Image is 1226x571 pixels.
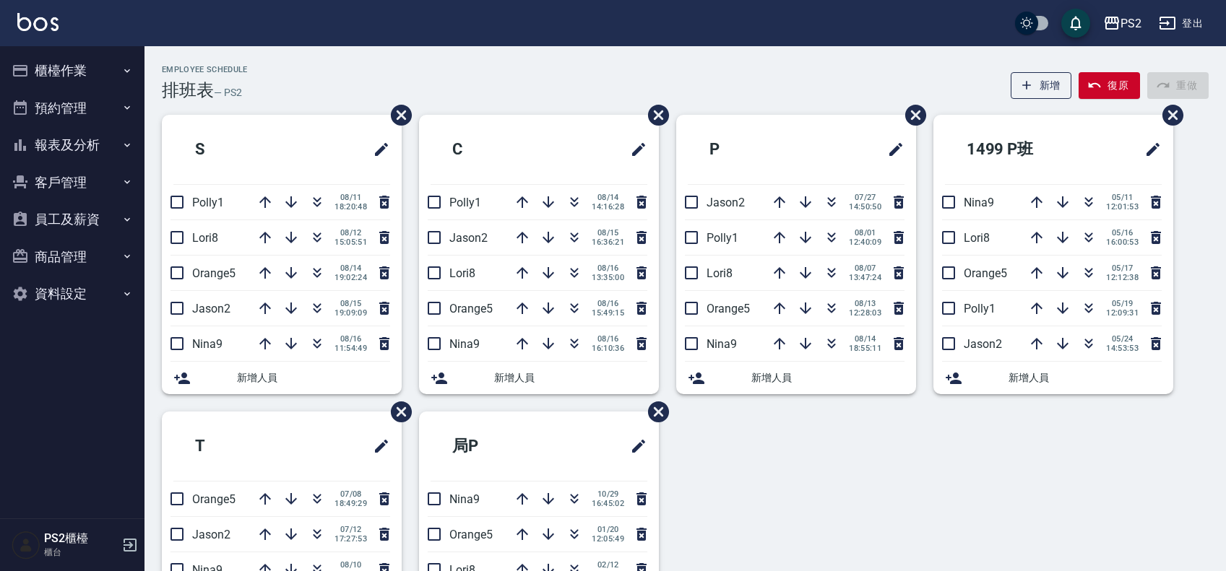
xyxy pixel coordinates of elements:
[849,263,881,273] span: 08/07
[849,193,881,202] span: 07/27
[334,193,367,202] span: 08/11
[162,80,214,100] h3: 排班表
[592,299,624,308] span: 08/16
[192,266,236,280] span: Orange5
[419,362,659,394] div: 新增人員
[334,534,367,544] span: 17:27:53
[12,531,40,559] img: Person
[879,132,905,167] span: 修改班表的標題
[334,308,367,318] span: 19:09:09
[334,299,367,308] span: 08/15
[688,123,810,175] h2: P
[849,344,881,353] span: 18:55:11
[449,337,480,351] span: Nina9
[592,228,624,237] span: 08/15
[637,391,671,433] span: 刪除班表
[849,334,881,344] span: 08/14
[192,302,230,315] span: Jason2
[6,275,139,313] button: 資料設定
[1106,273,1139,282] span: 12:12:38
[449,528,493,541] span: Orange5
[334,344,367,353] span: 11:54:49
[707,337,737,351] span: Nina9
[592,560,624,570] span: 02/12
[894,94,928,136] span: 刪除班表
[237,370,390,385] span: 新增人員
[449,492,480,506] span: Nina9
[6,164,139,201] button: 客戶管理
[1079,72,1140,99] button: 復原
[1106,308,1139,318] span: 12:09:31
[449,302,493,315] span: Orange5
[1011,72,1072,99] button: 新增
[192,231,218,245] span: Lori8
[964,302,996,315] span: Polly1
[334,228,367,237] span: 08/12
[1106,334,1139,344] span: 05/24
[1121,14,1141,32] div: PS2
[592,334,624,344] span: 08/16
[964,266,1007,280] span: Orange5
[173,123,295,175] h2: S
[6,52,139,90] button: 櫃檯作業
[1136,132,1162,167] span: 修改班表的標題
[6,90,139,127] button: 預約管理
[214,85,242,100] h6: — PS2
[494,370,647,385] span: 新增人員
[334,237,367,247] span: 15:05:51
[1106,202,1139,212] span: 12:01:53
[707,266,733,280] span: Lori8
[592,202,624,212] span: 14:16:28
[334,334,367,344] span: 08/16
[621,132,647,167] span: 修改班表的標題
[592,273,624,282] span: 13:35:00
[334,560,367,570] span: 08/10
[751,370,905,385] span: 新增人員
[592,263,624,273] span: 08/16
[1106,299,1139,308] span: 05/19
[933,362,1173,394] div: 新增人員
[380,94,414,136] span: 刪除班表
[1061,9,1090,38] button: save
[192,528,230,541] span: Jason2
[849,237,881,247] span: 12:40:09
[637,94,671,136] span: 刪除班表
[431,123,553,175] h2: C
[162,65,248,74] h2: Employee Schedule
[449,231,488,245] span: Jason2
[592,237,624,247] span: 16:36:21
[592,499,624,508] span: 16:45:02
[621,429,647,463] span: 修改班表的標題
[707,196,745,209] span: Jason2
[6,201,139,238] button: 員工及薪資
[334,263,367,273] span: 08/14
[334,202,367,212] span: 18:20:48
[334,273,367,282] span: 19:02:24
[380,391,414,433] span: 刪除班表
[592,308,624,318] span: 15:49:15
[192,492,236,506] span: Orange5
[849,308,881,318] span: 12:28:03
[964,231,990,245] span: Lori8
[17,13,59,31] img: Logo
[707,302,750,315] span: Orange5
[364,429,390,463] span: 修改班表的標題
[1152,94,1186,136] span: 刪除班表
[1106,193,1139,202] span: 05/11
[1106,228,1139,237] span: 05/16
[592,525,624,534] span: 01/20
[192,337,223,351] span: Nina9
[592,489,624,499] span: 10/29
[1097,9,1147,38] button: PS2
[1106,263,1139,273] span: 05/17
[44,546,118,559] p: 櫃台
[707,231,738,245] span: Polly1
[945,123,1095,175] h2: 1499 P班
[592,193,624,202] span: 08/14
[364,132,390,167] span: 修改班表的標題
[431,420,561,472] h2: 局P
[334,525,367,534] span: 07/12
[849,228,881,237] span: 08/01
[964,337,1002,351] span: Jason2
[192,196,224,209] span: Polly1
